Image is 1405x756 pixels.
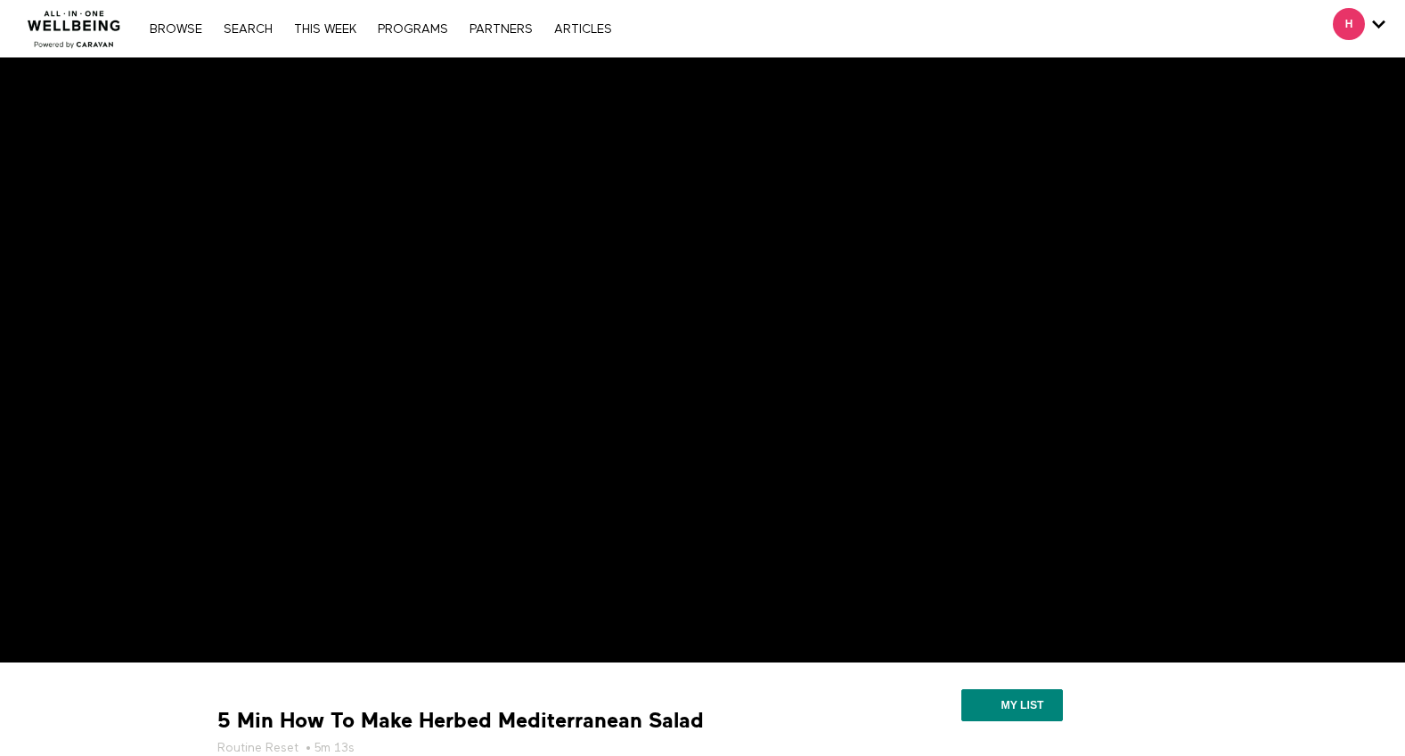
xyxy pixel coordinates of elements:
a: ARTICLES [545,23,621,36]
a: Search [215,23,282,36]
a: Browse [141,23,211,36]
nav: Primary [141,20,620,37]
button: My list [961,689,1062,721]
a: PARTNERS [461,23,542,36]
strong: 5 Min How To Make Herbed Mediterranean Salad [217,707,704,735]
a: THIS WEEK [285,23,365,36]
a: PROGRAMS [369,23,457,36]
